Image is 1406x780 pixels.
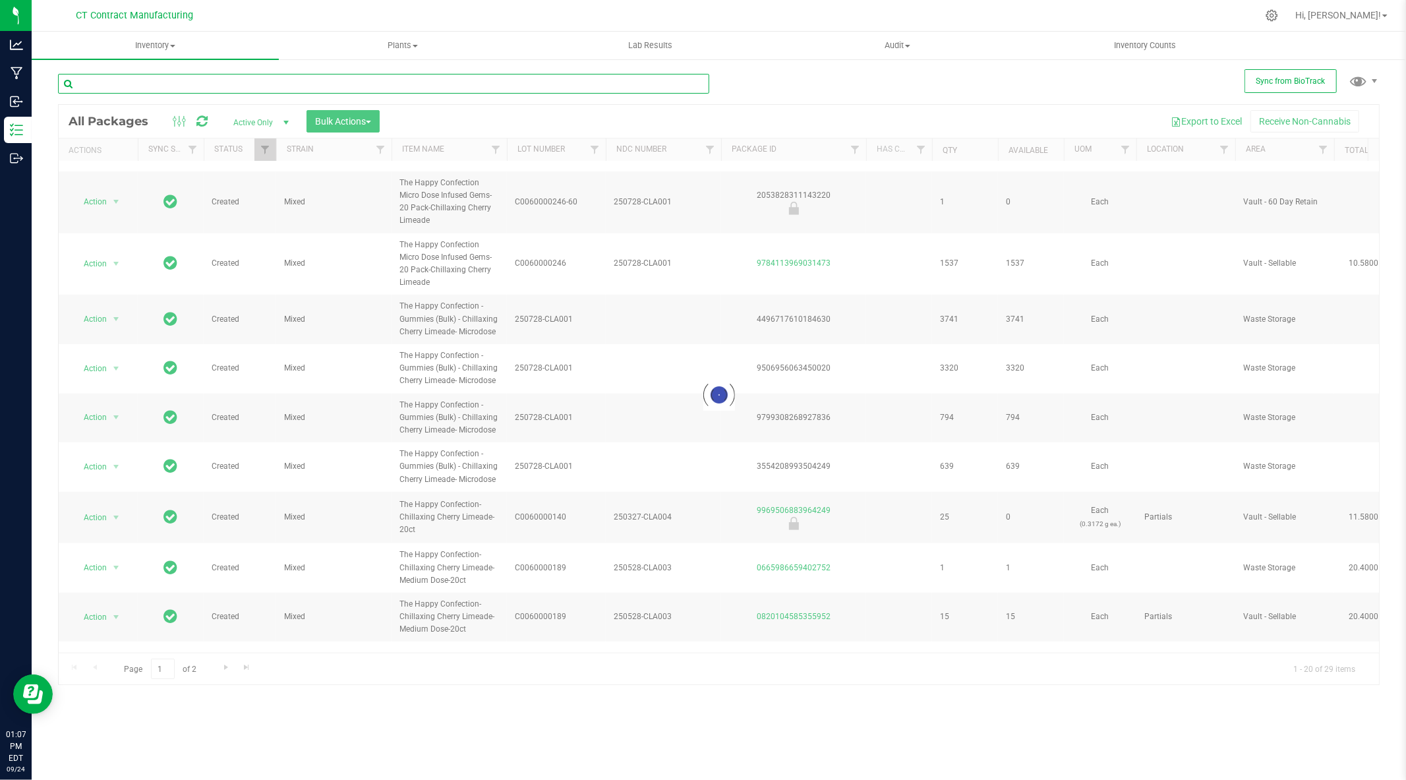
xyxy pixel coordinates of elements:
a: Inventory [32,32,279,59]
inline-svg: Manufacturing [10,67,23,80]
p: 01:07 PM EDT [6,729,26,764]
p: 09/24 [6,764,26,774]
inline-svg: Analytics [10,38,23,51]
inline-svg: Inventory [10,123,23,136]
a: Inventory Counts [1021,32,1268,59]
input: Search Package ID, Item Name, SKU, Lot or Part Number... [58,74,709,94]
span: Inventory [32,40,279,51]
span: Hi, [PERSON_NAME]! [1295,10,1381,20]
span: Lab Results [610,40,690,51]
div: Manage settings [1264,9,1280,22]
a: Plants [279,32,526,59]
a: Lab Results [527,32,774,59]
span: Sync from BioTrack [1256,76,1326,86]
inline-svg: Outbound [10,152,23,165]
span: Plants [279,40,525,51]
span: CT Contract Manufacturing [76,10,193,21]
inline-svg: Inbound [10,95,23,108]
a: Audit [774,32,1021,59]
button: Sync from BioTrack [1245,69,1337,93]
span: Inventory Counts [1096,40,1194,51]
span: Audit [775,40,1020,51]
iframe: Resource center [13,675,53,714]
